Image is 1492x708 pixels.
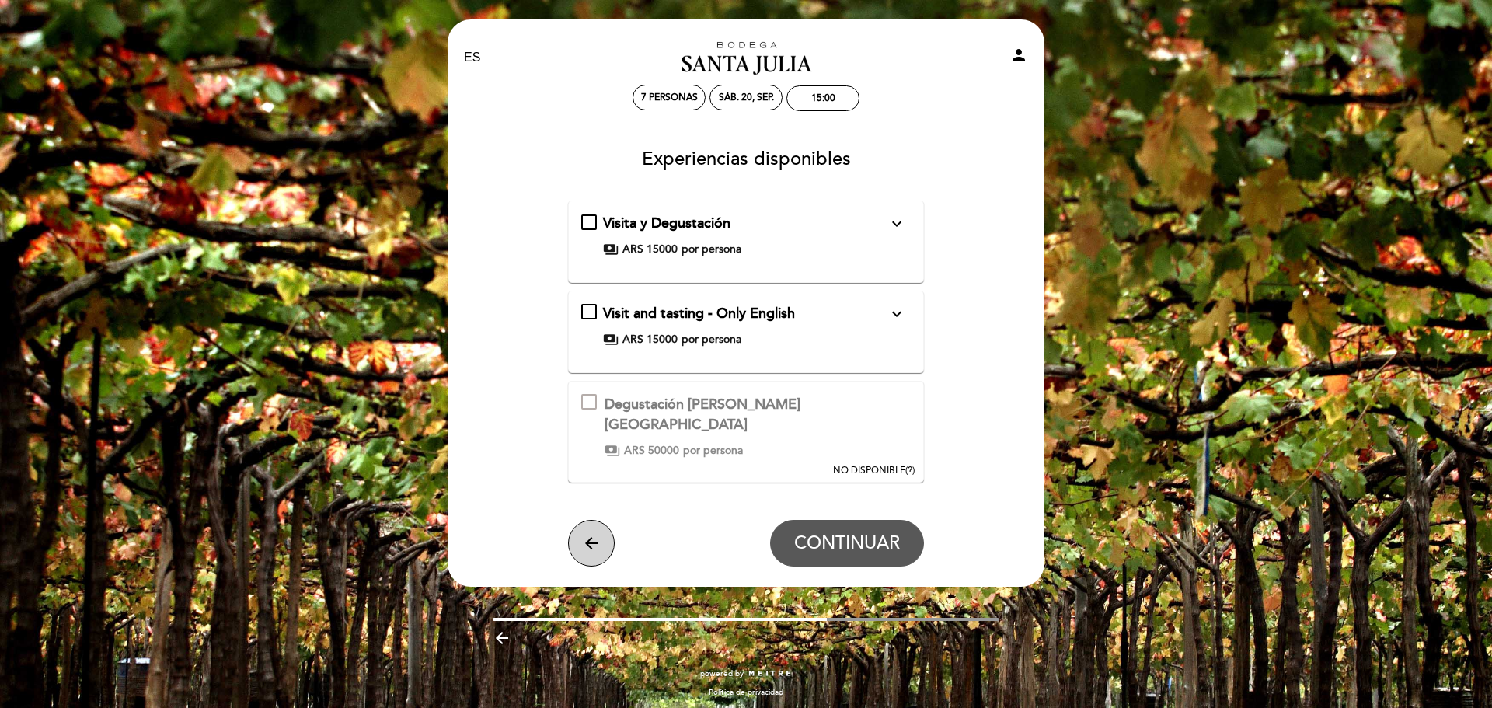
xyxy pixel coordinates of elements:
span: Experiencias disponibles [642,148,851,170]
span: NO DISPONIBLE [833,465,905,476]
span: CONTINUAR [794,532,900,554]
i: arrow_back [582,534,601,553]
span: powered by [700,668,744,679]
a: Política de privacidad [709,687,783,698]
span: payments [603,332,619,347]
span: payments [603,242,619,257]
span: por persona [683,443,743,459]
span: ARS 15000 [622,242,678,257]
button: expand_more [883,304,911,324]
div: 15:00 [811,92,835,104]
i: arrow_backward [493,629,511,647]
md-checkbox: Visit and tasting - Only English expand_more Incluye degustación de vinos línea Santa Julia payme... [581,304,912,347]
img: MEITRE [748,670,792,678]
a: powered by [700,668,792,679]
md-checkbox: Visita y Degustación expand_more Incluye degustación de vinos línea Santa Julia payments ARS 1500... [581,214,912,257]
span: Visita y Degustación [603,214,730,232]
button: person [1009,46,1028,70]
button: expand_more [883,214,911,234]
button: NO DISPONIBLE(?) [828,382,919,478]
span: ARS 50000 [624,443,679,459]
span: Visit and tasting - Only English [603,305,795,322]
button: CONTINUAR [770,520,924,567]
span: por persona [682,242,741,257]
div: sáb. 20, sep. [719,92,774,103]
div: (?) [833,464,915,477]
i: person [1009,46,1028,65]
span: ARS 15000 [622,332,678,347]
span: por persona [682,332,741,347]
i: expand_more [887,305,906,323]
span: payments [605,443,620,459]
a: Bodega Santa [PERSON_NAME] [649,37,843,79]
div: Degustación [PERSON_NAME][GEOGRAPHIC_DATA] [605,395,911,434]
i: expand_more [887,214,906,233]
span: 7 personas [641,92,698,103]
button: arrow_back [568,520,615,567]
